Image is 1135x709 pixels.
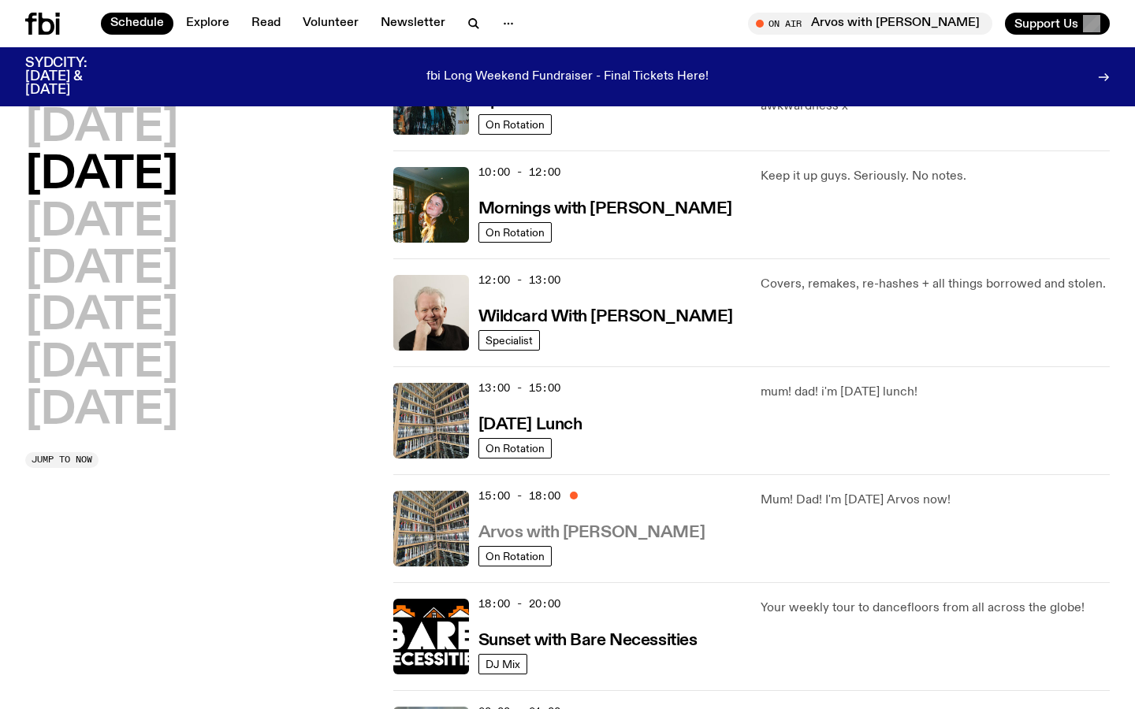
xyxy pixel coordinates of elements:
[486,659,520,670] span: DJ Mix
[486,443,545,455] span: On Rotation
[478,654,527,674] a: DJ Mix
[486,551,545,562] span: On Rotation
[25,201,178,245] button: [DATE]
[32,455,92,464] span: Jump to now
[478,306,733,325] a: Wildcard With [PERSON_NAME]
[478,438,552,458] a: On Rotation
[25,295,178,339] button: [DATE]
[478,629,698,649] a: Sunset with Bare Necessities
[478,222,552,243] a: On Rotation
[478,114,552,135] a: On Rotation
[761,491,1110,510] p: Mum! Dad! I'm [DATE] Arvos now!
[478,417,582,433] h3: [DATE] Lunch
[478,201,732,217] h3: Mornings with [PERSON_NAME]
[478,633,698,649] h3: Sunset with Bare Necessities
[177,13,239,35] a: Explore
[478,414,582,433] a: [DATE] Lunch
[748,13,992,35] button: On AirArvos with [PERSON_NAME]
[478,488,560,503] span: 15:00 - 18:00
[293,13,368,35] a: Volunteer
[478,165,560,180] span: 10:00 - 12:00
[478,522,705,541] a: Arvos with [PERSON_NAME]
[478,596,560,611] span: 18:00 - 20:00
[761,167,1110,186] p: Keep it up guys. Seriously. No notes.
[393,599,469,674] img: Bare Necessities
[761,383,1110,402] p: mum! dad! i'm [DATE] lunch!
[25,154,178,198] button: [DATE]
[426,70,709,84] p: fbi Long Weekend Fundraiser - Final Tickets Here!
[393,491,469,566] img: A corner shot of the fbi music library
[25,342,178,386] button: [DATE]
[25,389,178,433] button: [DATE]
[393,383,469,458] img: A corner shot of the fbi music library
[486,119,545,131] span: On Rotation
[478,546,552,566] a: On Rotation
[25,106,178,150] button: [DATE]
[478,309,733,325] h3: Wildcard With [PERSON_NAME]
[761,599,1110,618] p: Your weekly tour to dancefloors from all across the globe!
[25,452,99,468] button: Jump to now
[478,380,560,395] span: 13:00 - 15:00
[486,335,533,347] span: Specialist
[486,227,545,239] span: On Rotation
[371,13,455,35] a: Newsletter
[478,198,732,217] a: Mornings with [PERSON_NAME]
[101,13,173,35] a: Schedule
[242,13,290,35] a: Read
[25,57,126,97] h3: SYDCITY: [DATE] & [DATE]
[1014,17,1078,31] span: Support Us
[393,275,469,351] img: Stuart is smiling charmingly, wearing a black t-shirt against a stark white background.
[478,330,540,351] a: Specialist
[1005,13,1110,35] button: Support Us
[761,275,1110,294] p: Covers, remakes, re-hashes + all things borrowed and stolen.
[393,167,469,243] img: Freya smiles coyly as she poses for the image.
[478,273,560,288] span: 12:00 - 13:00
[478,525,705,541] h3: Arvos with [PERSON_NAME]
[25,248,178,292] button: [DATE]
